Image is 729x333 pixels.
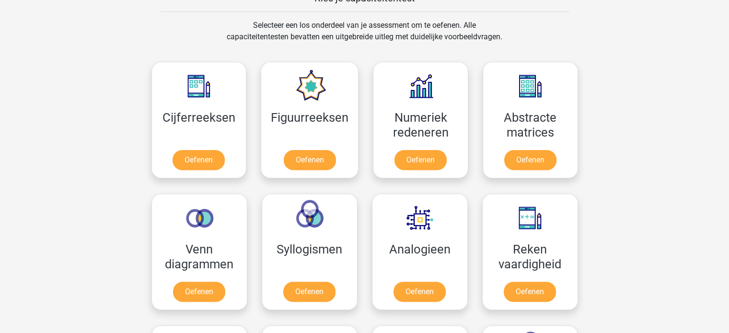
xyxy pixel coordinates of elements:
[173,282,225,302] a: Oefenen
[393,282,446,302] a: Oefenen
[218,20,511,54] div: Selecteer een los onderdeel van je assessment om te oefenen. Alle capaciteitentesten bevatten een...
[284,150,336,170] a: Oefenen
[283,282,336,302] a: Oefenen
[504,282,556,302] a: Oefenen
[173,150,225,170] a: Oefenen
[504,150,556,170] a: Oefenen
[394,150,447,170] a: Oefenen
